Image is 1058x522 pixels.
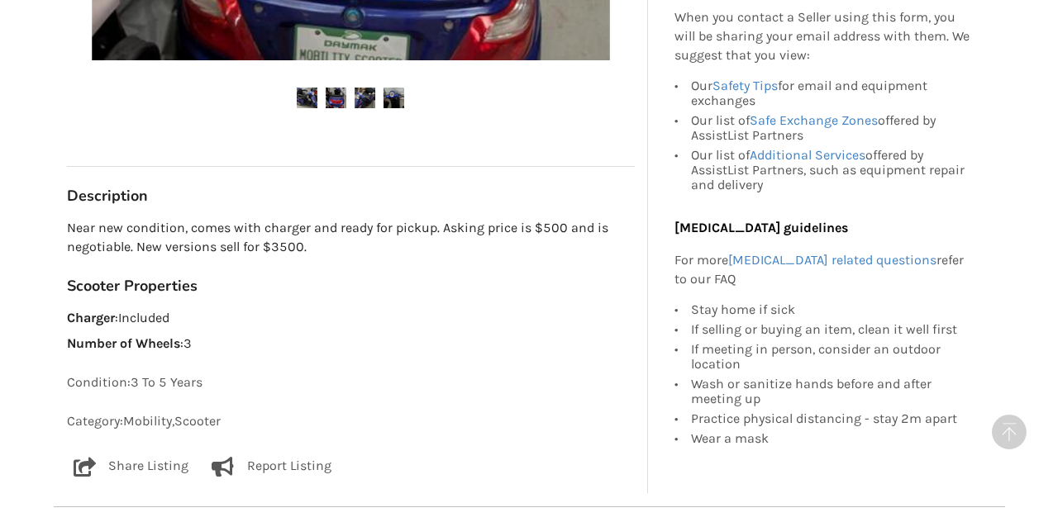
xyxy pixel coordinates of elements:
a: Safety Tips [712,78,778,93]
div: Practice physical distancing - stay 2m apart [691,408,970,428]
div: Wear a mask [691,428,970,445]
p: When you contact a Seller using this form, you will be sharing your email address with them. We s... [674,8,970,65]
strong: Charger [67,310,115,325]
p: Category: Mobility , Scooter [67,412,635,431]
strong: Number of Wheels [67,335,180,351]
p: Near new condition, comes with charger and ready for pickup. Asking price is $500 and is negotiab... [67,219,635,257]
p: For more refer to our FAQ [674,251,970,289]
p: Condition: 3 To 5 Years [67,373,635,392]
a: Additional Services [750,147,865,163]
p: Share Listing [108,457,188,477]
a: Safe Exchange Zones [750,112,878,128]
h3: Description [67,187,635,206]
div: If meeting in person, consider an outdoor location [691,339,970,373]
div: Wash or sanitize hands before and after meeting up [691,373,970,408]
h3: Scooter Properties [67,277,635,296]
a: [MEDICAL_DATA] related questions [728,252,936,268]
div: Stay home if sick [691,301,970,319]
div: Our list of offered by AssistList Partners, such as equipment repair and delivery [691,145,970,192]
p: : Included [67,309,635,328]
div: If selling or buying an item, clean it well first [691,319,970,339]
p: Report Listing [247,457,331,477]
p: : 3 [67,335,635,354]
div: Our list of offered by AssistList Partners [691,111,970,145]
div: Our for email and equipment exchanges [691,78,970,111]
b: [MEDICAL_DATA] guidelines [674,220,848,235]
img: roadstar deluxe mobility scooter-scooter-mobility-vancouver-assistlist-listing [384,88,404,108]
img: roadstar deluxe mobility scooter-scooter-mobility-vancouver-assistlist-listing [326,88,346,108]
img: roadstar deluxe mobility scooter-scooter-mobility-vancouver-assistlist-listing [297,88,317,108]
img: roadstar deluxe mobility scooter-scooter-mobility-vancouver-assistlist-listing [355,88,375,108]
